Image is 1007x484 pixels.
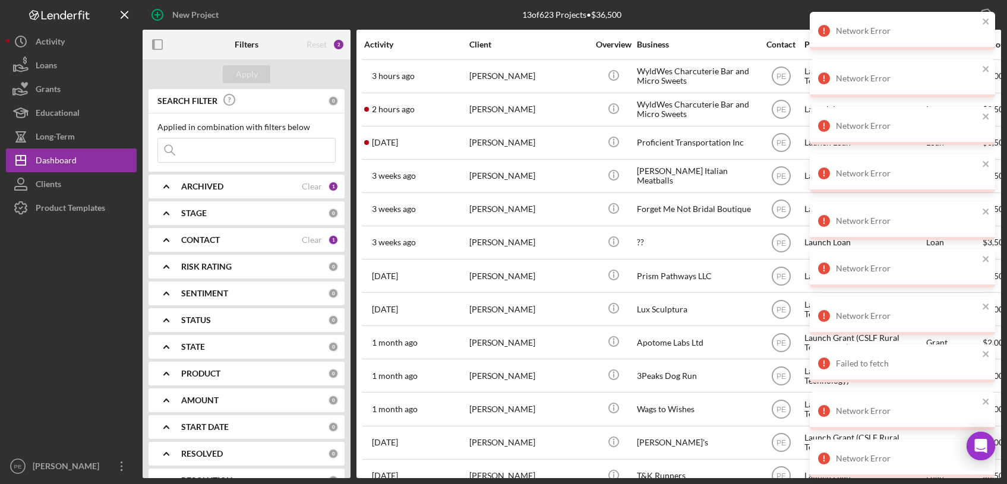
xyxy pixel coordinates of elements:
[181,208,207,218] b: STAGE
[776,372,785,380] text: PE
[804,260,923,292] div: Launch Loan
[469,227,588,258] div: [PERSON_NAME]
[372,338,418,347] time: 2025-07-27 15:51
[328,368,339,379] div: 0
[469,327,588,358] div: [PERSON_NAME]
[36,53,57,80] div: Loans
[181,262,232,271] b: RISK RATING
[328,448,339,459] div: 0
[328,235,339,245] div: 1
[6,148,137,172] button: Dashboard
[982,302,990,313] button: close
[804,360,923,391] div: Launch Grant (CSLF Rural Technology)
[36,125,75,151] div: Long-Term
[776,439,785,447] text: PE
[372,171,416,181] time: 2025-08-06 16:28
[776,72,785,81] text: PE
[836,121,978,131] div: Network Error
[804,293,923,325] div: Launch Grant (CSLF Rural Technology)
[372,305,398,314] time: 2025-07-28 20:58
[804,194,923,225] div: Launch Loan
[637,260,756,292] div: Prism Pathways LLC
[804,427,923,458] div: Launch Grant (CSLF Rural Technology)
[6,101,137,125] button: Educational
[36,172,61,199] div: Clients
[6,53,137,77] button: Loans
[372,271,398,281] time: 2025-07-29 17:38
[6,196,137,220] button: Product Templates
[328,96,339,106] div: 0
[637,360,756,391] div: 3Peaks Dog Run
[469,94,588,125] div: [PERSON_NAME]
[776,106,785,114] text: PE
[372,71,415,81] time: 2025-08-26 18:40
[36,77,61,104] div: Grants
[469,194,588,225] div: [PERSON_NAME]
[967,432,995,460] div: Open Intercom Messenger
[637,393,756,425] div: Wags to Wishes
[804,227,923,258] div: Launch Loan
[236,65,258,83] div: Apply
[836,169,978,178] div: Network Error
[181,342,205,352] b: STATE
[302,235,322,245] div: Clear
[328,181,339,192] div: 1
[637,61,756,92] div: WyldWes Charcuterie Bar and Micro Sweets
[181,369,220,378] b: PRODUCT
[637,427,756,458] div: [PERSON_NAME]'s
[372,404,418,414] time: 2025-07-22 16:37
[328,395,339,406] div: 0
[776,239,785,247] text: PE
[637,160,756,192] div: [PERSON_NAME] Italian Meatballs
[469,427,588,458] div: [PERSON_NAME]
[982,159,990,170] button: close
[36,148,77,175] div: Dashboard
[36,196,105,223] div: Product Templates
[776,472,785,480] text: PE
[143,3,231,27] button: New Project
[469,61,588,92] div: [PERSON_NAME]
[776,406,785,414] text: PE
[172,3,219,27] div: New Project
[836,26,978,36] div: Network Error
[328,261,339,272] div: 0
[469,127,588,159] div: [PERSON_NAME]
[804,127,923,159] div: Launch Loan
[804,393,923,425] div: Launch Grant (CSLF Rural Technology)
[6,77,137,101] button: Grants
[836,74,978,83] div: Network Error
[6,454,137,478] button: PE[PERSON_NAME]
[328,422,339,432] div: 0
[6,125,137,148] button: Long-Term
[982,207,990,218] button: close
[6,172,137,196] button: Clients
[372,438,398,447] time: 2025-06-30 13:07
[302,182,322,191] div: Clear
[804,94,923,125] div: Launch Loan
[637,194,756,225] div: Forget Me Not Bridal Boutique
[804,40,923,49] div: Product
[469,293,588,325] div: [PERSON_NAME]
[181,235,220,245] b: CONTACT
[36,101,80,128] div: Educational
[776,139,785,147] text: PE
[759,40,803,49] div: Contact
[836,406,978,416] div: Network Error
[776,205,785,214] text: PE
[372,238,416,247] time: 2025-08-04 17:33
[181,396,219,405] b: AMOUNT
[982,397,990,408] button: close
[181,449,223,458] b: RESOLVED
[469,393,588,425] div: [PERSON_NAME]
[372,371,418,381] time: 2025-07-23 18:05
[591,40,636,49] div: Overview
[776,172,785,181] text: PE
[469,40,588,49] div: Client
[522,10,621,20] div: 13 of 623 Projects • $36,500
[982,254,990,265] button: close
